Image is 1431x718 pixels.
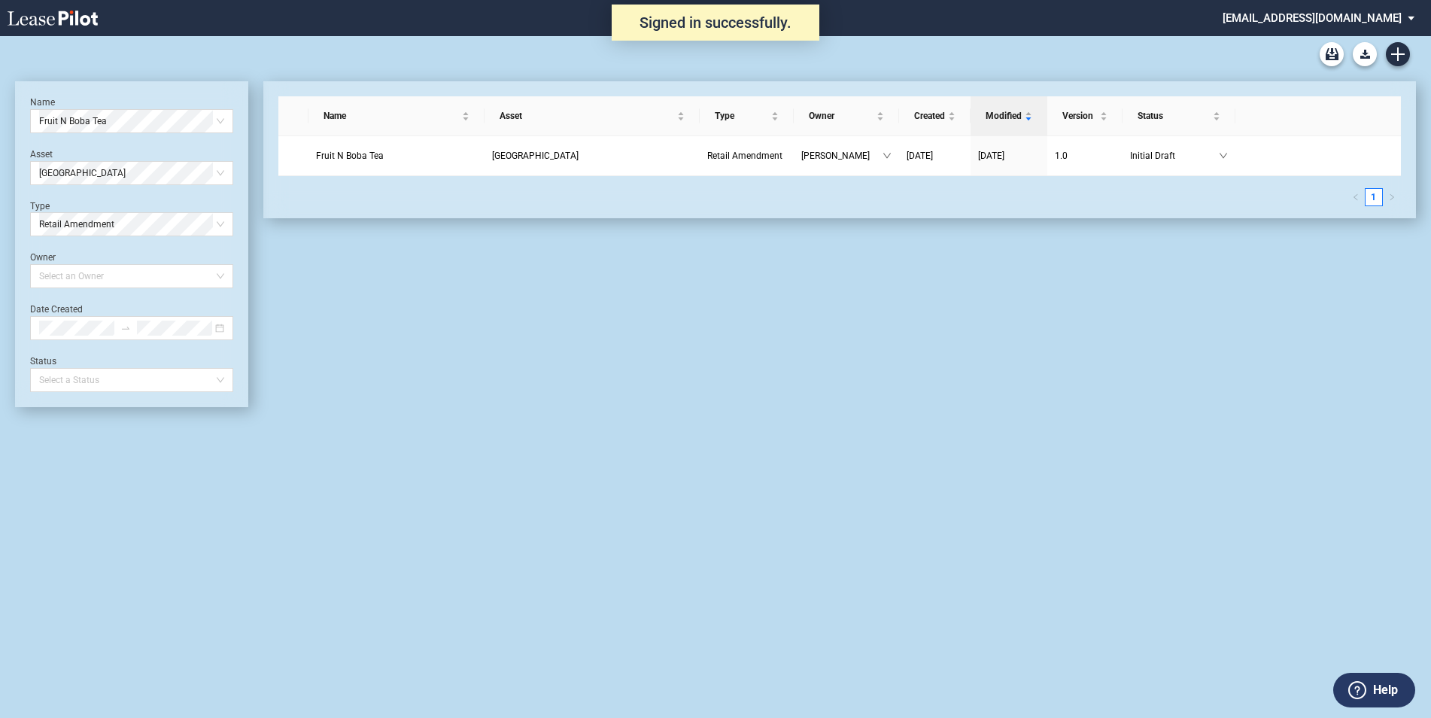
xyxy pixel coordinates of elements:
span: Version [1062,108,1097,123]
a: [DATE] [978,148,1040,163]
span: Fruit N Boba Tea [39,110,224,132]
md-menu: Download Blank Form List [1348,42,1381,66]
span: 1 . 0 [1055,151,1068,161]
label: Asset [30,149,53,160]
span: Status [1138,108,1210,123]
a: [GEOGRAPHIC_DATA] [492,148,692,163]
li: Previous Page [1347,188,1365,206]
th: Asset [485,96,700,136]
label: Status [30,356,56,367]
th: Type [700,96,794,136]
span: Asset [500,108,674,123]
span: Initial Draft [1130,148,1219,163]
a: Retail Amendment [707,148,786,163]
span: [DATE] [978,151,1004,161]
label: Date Created [30,304,83,315]
button: Download Blank Form [1353,42,1377,66]
label: Owner [30,252,56,263]
span: Retail Amendment [39,213,224,236]
th: Status [1123,96,1235,136]
th: Name [308,96,484,136]
th: Modified [971,96,1047,136]
span: Created [914,108,945,123]
label: Name [30,97,55,108]
a: [DATE] [907,148,963,163]
span: to [120,323,131,333]
span: Modified [986,108,1022,123]
span: Type [715,108,768,123]
a: 1.0 [1055,148,1115,163]
a: Create new document [1386,42,1410,66]
span: Fruit N Boba Tea [316,151,384,161]
label: Type [30,201,50,211]
a: Archive [1320,42,1344,66]
span: King Farm Village Center [39,162,224,184]
span: [DATE] [907,151,933,161]
span: left [1352,193,1360,201]
span: down [883,151,892,160]
label: Help [1373,680,1398,700]
button: left [1347,188,1365,206]
span: Name [324,108,458,123]
a: 1 [1366,189,1382,205]
th: Created [899,96,971,136]
div: Signed in successfully. [612,5,819,41]
button: Help [1333,673,1415,707]
span: right [1388,193,1396,201]
a: Fruit N Boba Tea [316,148,476,163]
span: Retail Amendment [707,151,782,161]
li: Next Page [1383,188,1401,206]
span: down [1219,151,1228,160]
button: right [1383,188,1401,206]
th: Owner [794,96,899,136]
li: 1 [1365,188,1383,206]
th: Version [1047,96,1123,136]
span: Owner [809,108,873,123]
span: swap-right [120,323,131,333]
span: [PERSON_NAME] [801,148,883,163]
span: King Farm Village Center [492,151,579,161]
